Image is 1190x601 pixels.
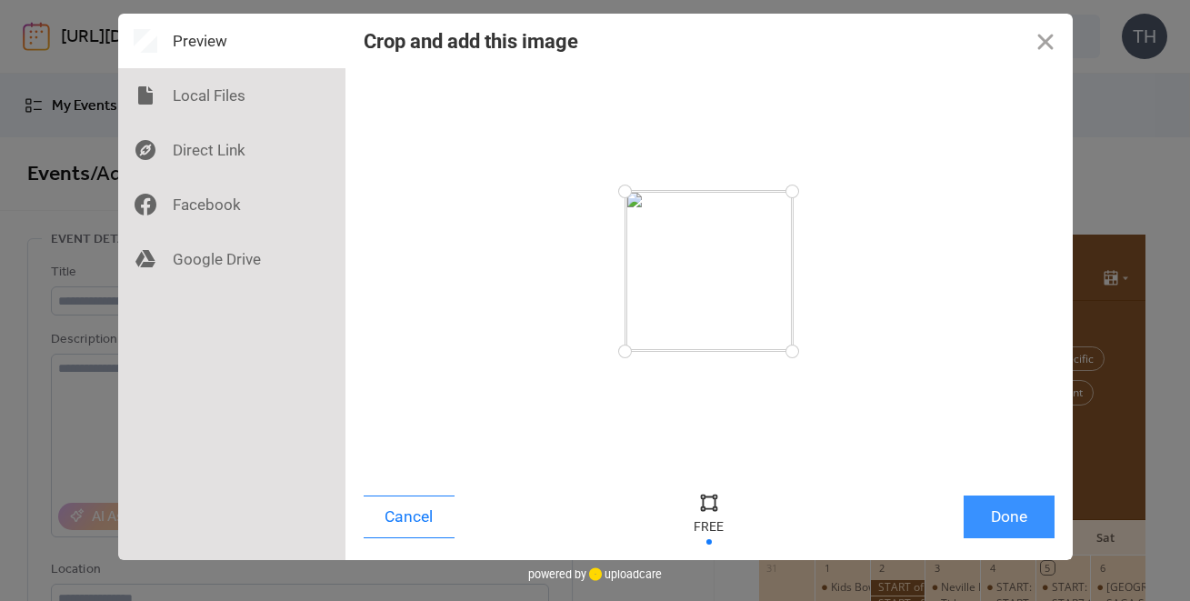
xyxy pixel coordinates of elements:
div: Local Files [118,68,345,123]
div: Facebook [118,177,345,232]
div: Direct Link [118,123,345,177]
a: uploadcare [586,567,662,581]
button: Cancel [364,496,455,538]
div: Preview [118,14,345,68]
div: Google Drive [118,232,345,286]
button: Done [964,496,1055,538]
div: Crop and add this image [364,30,578,53]
div: powered by [528,560,662,587]
button: Close [1018,14,1073,68]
